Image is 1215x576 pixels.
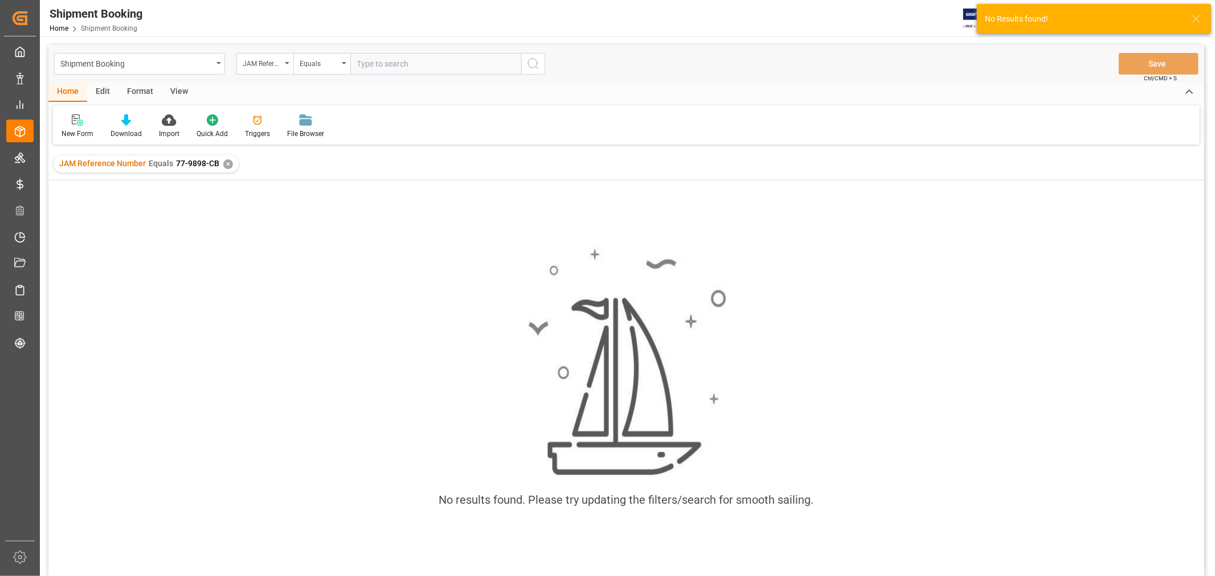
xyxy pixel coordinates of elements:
[60,56,212,70] div: Shipment Booking
[223,159,233,169] div: ✕
[243,56,281,69] div: JAM Reference Number
[50,5,142,22] div: Shipment Booking
[521,53,545,75] button: search button
[527,247,726,478] img: smooth_sailing.jpeg
[1144,74,1177,83] span: Ctrl/CMD + S
[162,83,197,102] div: View
[236,53,293,75] button: open menu
[50,24,68,32] a: Home
[111,129,142,139] div: Download
[87,83,118,102] div: Edit
[62,129,93,139] div: New Form
[439,491,814,508] div: No results found. Please try updating the filters/search for smooth sailing.
[197,129,228,139] div: Quick Add
[48,83,87,102] div: Home
[300,56,338,69] div: Equals
[245,129,270,139] div: Triggers
[159,129,179,139] div: Import
[287,129,324,139] div: File Browser
[54,53,225,75] button: open menu
[118,83,162,102] div: Format
[985,13,1181,25] div: No Results found!
[293,53,350,75] button: open menu
[963,9,1003,28] img: Exertis%20JAM%20-%20Email%20Logo.jpg_1722504956.jpg
[1119,53,1198,75] button: Save
[59,159,146,168] span: JAM Reference Number
[176,159,219,168] span: 77-9898-CB
[350,53,521,75] input: Type to search
[149,159,173,168] span: Equals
